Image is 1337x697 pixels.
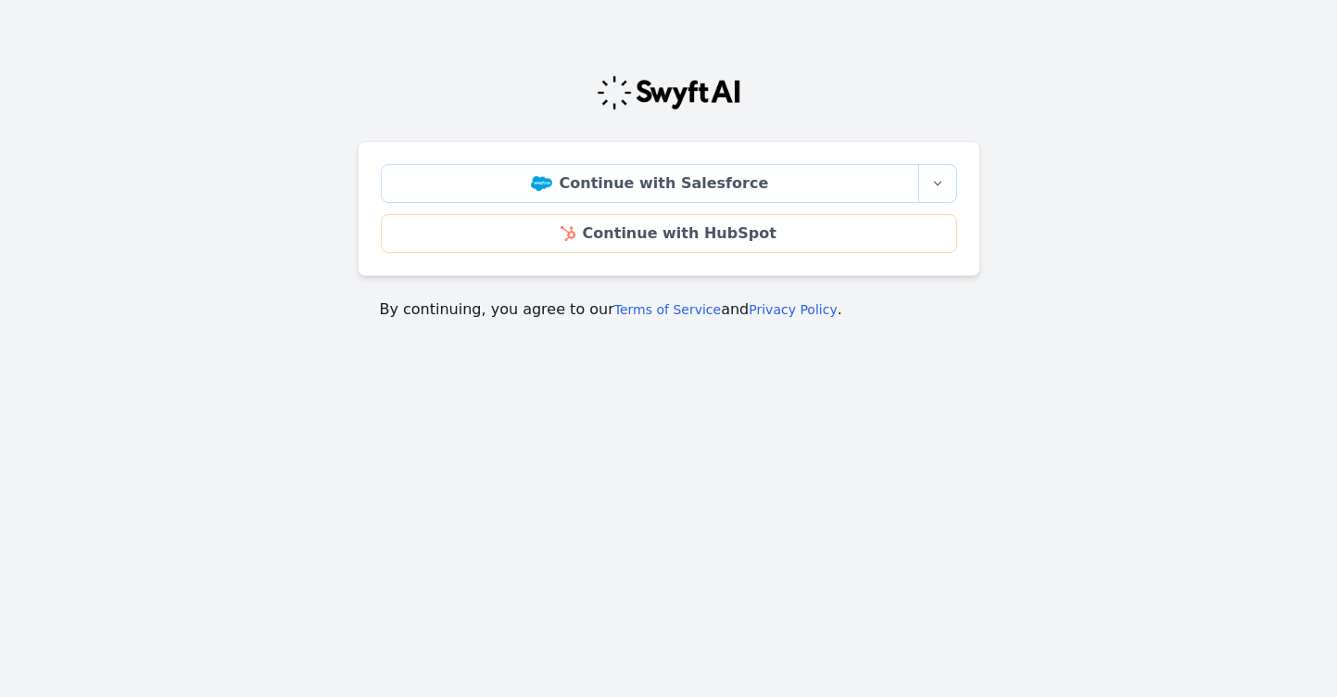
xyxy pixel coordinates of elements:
[596,74,742,111] img: Swyft Logo
[614,302,721,317] a: Terms of Service
[380,298,958,321] p: By continuing, you agree to our and .
[749,302,837,317] a: Privacy Policy
[561,226,574,241] img: HubSpot
[381,214,957,253] a: Continue with HubSpot
[381,164,919,203] a: Continue with Salesforce
[531,176,552,191] img: Salesforce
